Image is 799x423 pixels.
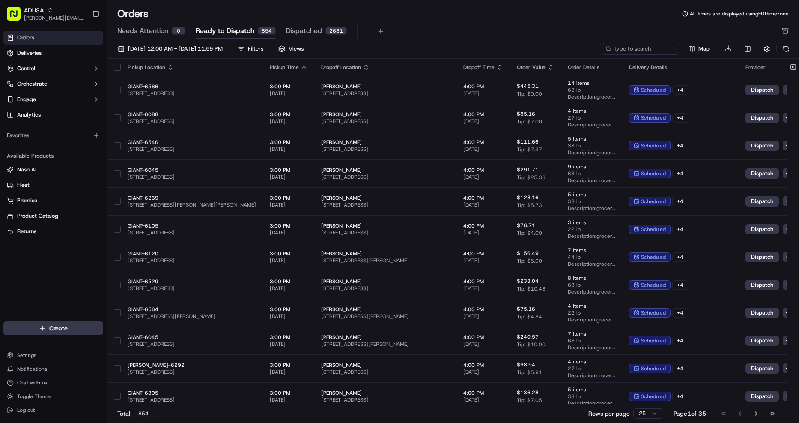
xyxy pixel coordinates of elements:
a: Deliveries [3,46,103,60]
span: [DATE] [463,90,503,97]
span: [STREET_ADDRESS] [128,285,256,292]
button: Fleet [3,178,103,192]
button: Dispatch [745,391,779,402]
span: [PERSON_NAME] [321,390,450,396]
span: Analytics [17,111,41,119]
span: 8 items [568,275,615,282]
span: GIANT-6305 [128,390,256,396]
div: 854 [134,409,153,418]
span: 38 lb [568,198,615,205]
span: All times are displayed using EDT timezone [690,10,789,17]
span: Tip: $5.73 [517,202,542,209]
span: 4 items [568,108,615,114]
span: ADUSA [24,6,44,15]
div: + 4 [672,113,688,123]
div: + 4 [672,252,688,262]
span: $85.16 [517,111,535,117]
span: [DATE] [270,229,307,236]
span: 3:00 PM [270,139,307,146]
span: [DATE] [270,201,307,208]
a: Promise [7,197,100,204]
span: [STREET_ADDRESS] [128,90,256,97]
span: Tip: $25.36 [517,174,546,181]
span: GIANT-6564 [128,306,256,313]
span: GIANT-6088 [128,111,256,118]
div: + 4 [672,169,688,178]
button: Settings [3,349,103,361]
span: 22 lb [568,309,615,316]
div: Pickup Time [270,64,307,71]
span: Dispatched [286,26,322,36]
span: [STREET_ADDRESS] [321,90,450,97]
span: GIANT-6045 [128,167,256,174]
span: Settings [17,352,36,359]
div: Available Products [3,149,103,163]
div: + 4 [672,364,688,373]
span: GIANT-6105 [128,222,256,229]
span: [STREET_ADDRESS] [128,341,256,348]
span: [STREET_ADDRESS][PERSON_NAME][PERSON_NAME] [128,201,256,208]
div: Order Value [517,64,554,71]
div: 854 [258,27,276,35]
span: Control [17,65,35,72]
span: [DATE] [270,174,307,180]
span: 4:00 PM [463,222,503,229]
button: Refresh [780,43,792,55]
span: Views [289,45,304,53]
span: Map [698,45,710,53]
span: $156.49 [517,250,539,257]
button: Dispatch [745,168,779,179]
span: 3:00 PM [270,111,307,118]
span: [PERSON_NAME] [321,195,450,201]
span: scheduled [641,365,666,372]
span: [DATE] [270,146,307,153]
a: Product Catalog [7,212,100,220]
span: [STREET_ADDRESS] [128,146,256,153]
div: + 4 [672,197,688,206]
span: Fleet [17,181,30,189]
div: Dropoff Time [463,64,503,71]
button: Dispatch [745,308,779,318]
span: [STREET_ADDRESS] [321,146,450,153]
span: 3:00 PM [270,167,307,174]
button: Create [3,321,103,335]
span: Orchestrate [17,80,47,88]
span: 27 lb [568,114,615,121]
span: 4:00 PM [463,167,503,174]
button: Chat with us! [3,377,103,389]
span: 14 items [568,80,615,87]
h1: Orders [117,7,149,21]
span: [DATE] 12:00 AM - [DATE] 11:59 PM [128,45,223,53]
button: Map [683,44,715,54]
span: 3:00 PM [270,222,307,229]
span: Create [49,324,68,333]
span: GIANT-6546 [128,139,256,146]
span: 68 lb [568,170,615,177]
span: scheduled [641,254,666,261]
span: scheduled [641,309,666,316]
span: [PERSON_NAME] [321,139,450,146]
span: [DATE] [270,396,307,403]
span: [PERSON_NAME] [321,222,450,229]
span: 4:00 PM [463,278,503,285]
span: [PERSON_NAME] [321,306,450,313]
span: 3 items [568,219,615,226]
span: [STREET_ADDRESS] [321,285,450,292]
span: 33 lb [568,142,615,149]
span: Description: grocery bags [568,400,615,407]
div: Total [117,409,153,418]
span: Tip: $5.00 [517,258,542,264]
span: [DATE] [270,313,307,320]
span: GIANT-6045 [128,334,256,341]
span: [PERSON_NAME][EMAIL_ADDRESS][DOMAIN_NAME] [24,15,85,21]
button: Filters [234,43,267,55]
input: Type to search [602,43,679,55]
span: scheduled [641,142,666,149]
span: 3:00 PM [270,362,307,369]
span: GIANT-6269 [128,195,256,201]
span: Tip: $7.05 [517,397,542,404]
span: [DATE] [270,369,307,375]
span: 4:00 PM [463,83,503,90]
span: 7 items [568,330,615,337]
span: [STREET_ADDRESS][PERSON_NAME] [321,313,450,320]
